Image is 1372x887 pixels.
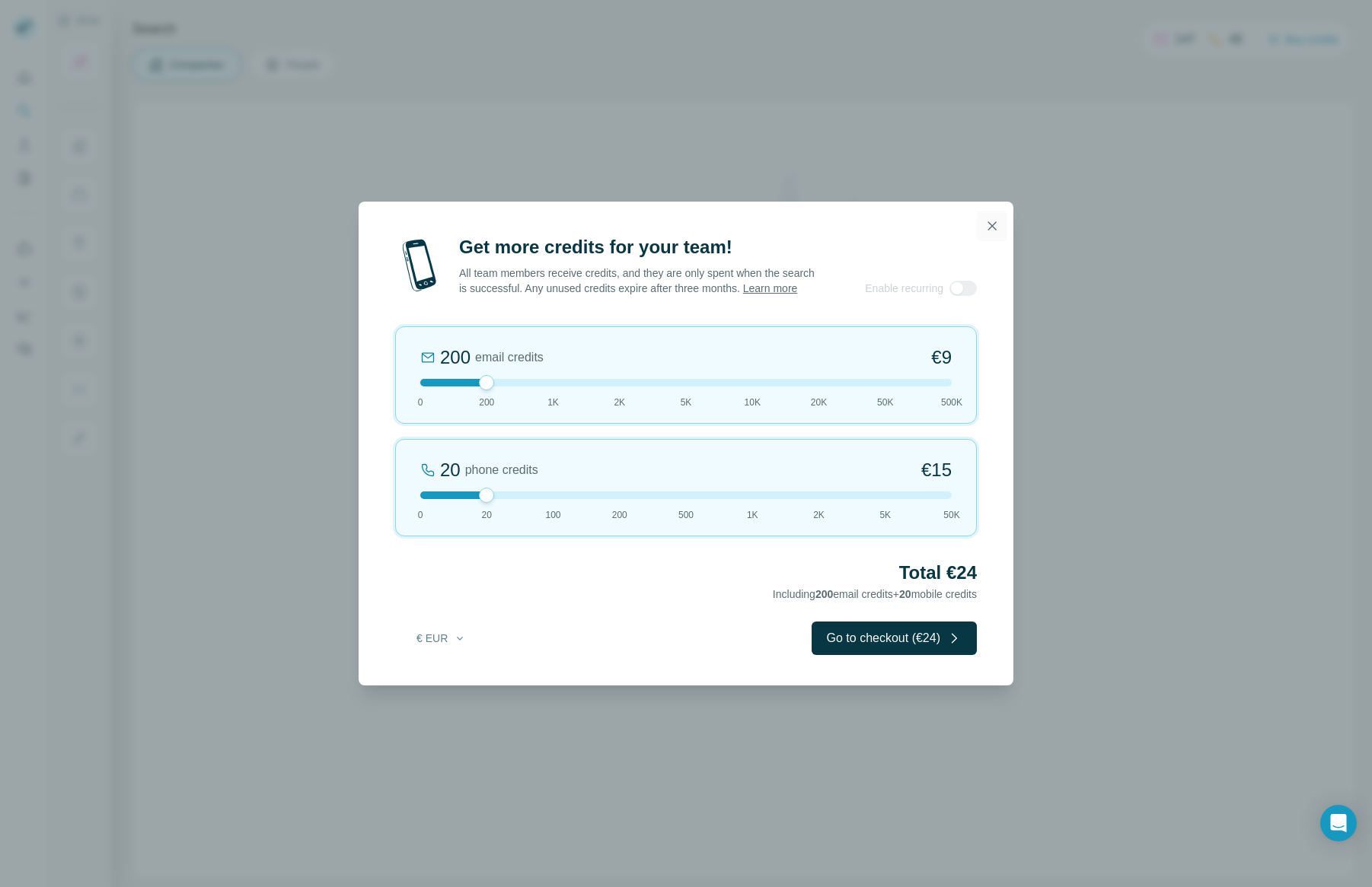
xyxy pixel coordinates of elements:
[440,458,461,482] div: 20
[1320,805,1357,841] div: Open Intercom Messenger
[418,508,423,522] span: 0
[815,588,833,600] span: 200
[813,508,825,522] span: 2K
[547,396,559,409] span: 1K
[943,508,959,522] span: 50K
[418,396,423,409] span: 0
[879,508,891,522] span: 5K
[773,588,977,600] span: Including email credits + mobile credits
[482,508,492,522] span: 20
[747,508,758,522] span: 1K
[931,345,952,370] span: €9
[612,508,627,522] span: 200
[812,622,977,655] button: Go to checkout (€24)
[743,282,798,294] a: Learn more
[395,235,444,296] img: mobile-phone
[406,625,477,652] button: € EUR
[877,396,893,409] span: 50K
[459,265,816,296] p: All team members receive credits, and they are only spent when the search is successful. Any unus...
[811,396,827,409] span: 20K
[479,396,494,409] span: 200
[440,345,471,370] div: 200
[681,396,692,409] span: 5K
[475,348,544,367] span: email credits
[899,588,911,600] span: 20
[865,281,943,296] span: Enable recurring
[745,396,761,409] span: 10K
[545,508,560,522] span: 100
[678,508,694,522] span: 500
[395,561,977,585] h2: Total €24
[465,461,538,479] span: phone credits
[921,458,952,482] span: €15
[941,396,962,409] span: 500K
[614,396,625,409] span: 2K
